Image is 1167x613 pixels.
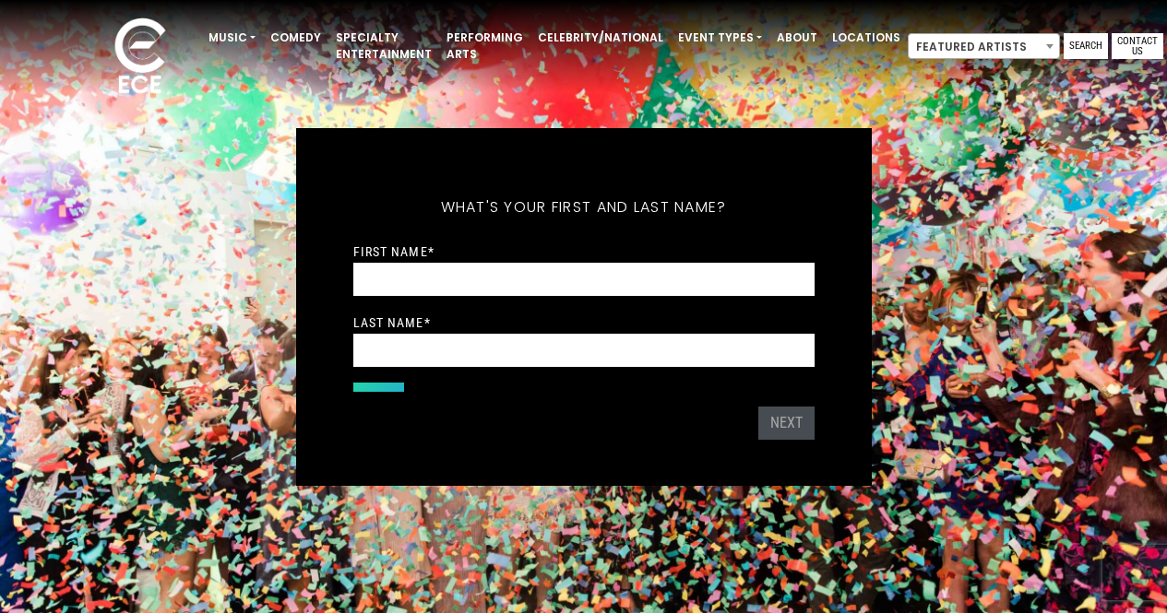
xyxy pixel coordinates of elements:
[439,22,530,70] a: Performing Arts
[671,22,769,53] a: Event Types
[908,33,1060,59] span: Featured Artists
[909,34,1059,60] span: Featured Artists
[353,243,435,260] label: First Name
[201,22,263,53] a: Music
[353,314,431,331] label: Last Name
[328,22,439,70] a: Specialty Entertainment
[1112,33,1163,59] a: Contact Us
[825,22,908,53] a: Locations
[353,174,815,241] h5: What's your first and last name?
[530,22,671,53] a: Celebrity/National
[1064,33,1108,59] a: Search
[263,22,328,53] a: Comedy
[94,13,186,102] img: ece_new_logo_whitev2-1.png
[769,22,825,53] a: About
